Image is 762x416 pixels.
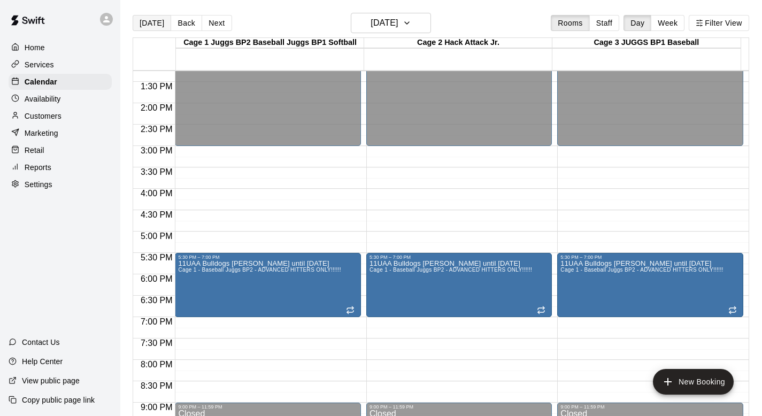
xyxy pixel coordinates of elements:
[175,253,360,317] div: 5:30 PM – 7:00 PM: 11UAA Bulldogs Jason Floyd until March 30
[560,404,740,410] div: 9:00 PM – 11:59 PM
[138,167,175,176] span: 3:30 PM
[728,306,737,314] span: Recurring event
[689,15,749,31] button: Filter View
[351,13,431,33] button: [DATE]
[138,360,175,369] span: 8:00 PM
[138,381,175,390] span: 8:30 PM
[178,267,341,273] span: Cage 1 - Baseball Juggs BP2 - ADVANCED HITTERS ONLY!!!!!!
[138,338,175,348] span: 7:30 PM
[138,403,175,412] span: 9:00 PM
[25,162,51,173] p: Reports
[138,274,175,283] span: 6:00 PM
[370,404,549,410] div: 9:00 PM – 11:59 PM
[22,375,80,386] p: View public page
[9,159,112,175] a: Reports
[138,189,175,198] span: 4:00 PM
[25,42,45,53] p: Home
[138,210,175,219] span: 4:30 PM
[370,255,549,260] div: 5:30 PM – 7:00 PM
[9,57,112,73] a: Services
[9,108,112,124] a: Customers
[560,255,740,260] div: 5:30 PM – 7:00 PM
[25,145,44,156] p: Retail
[624,15,651,31] button: Day
[9,91,112,107] a: Availability
[22,337,60,348] p: Contact Us
[9,125,112,141] a: Marketing
[551,15,589,31] button: Rooms
[560,267,723,273] span: Cage 1 - Baseball Juggs BP2 - ADVANCED HITTERS ONLY!!!!!!
[25,59,54,70] p: Services
[366,253,552,317] div: 5:30 PM – 7:00 PM: 11UAA Bulldogs Jason Floyd until March 30
[9,40,112,56] a: Home
[651,15,684,31] button: Week
[202,15,232,31] button: Next
[25,76,57,87] p: Calendar
[138,146,175,155] span: 3:00 PM
[178,404,357,410] div: 9:00 PM – 11:59 PM
[138,103,175,112] span: 2:00 PM
[22,356,63,367] p: Help Center
[138,253,175,262] span: 5:30 PM
[138,232,175,241] span: 5:00 PM
[171,15,202,31] button: Back
[133,15,171,31] button: [DATE]
[176,38,364,48] div: Cage 1 Juggs BP2 Baseball Juggs BP1 Softball
[9,176,112,192] a: Settings
[178,255,357,260] div: 5:30 PM – 7:00 PM
[138,317,175,326] span: 7:00 PM
[653,369,734,395] button: add
[22,395,95,405] p: Copy public page link
[589,15,620,31] button: Staff
[25,94,61,104] p: Availability
[25,111,61,121] p: Customers
[346,306,355,314] span: Recurring event
[138,296,175,305] span: 6:30 PM
[364,38,552,48] div: Cage 2 Hack Attack Jr.
[537,306,545,314] span: Recurring event
[25,179,52,190] p: Settings
[557,253,743,317] div: 5:30 PM – 7:00 PM: 11UAA Bulldogs Jason Floyd until March 30
[370,267,532,273] span: Cage 1 - Baseball Juggs BP2 - ADVANCED HITTERS ONLY!!!!!!
[9,74,112,90] a: Calendar
[25,128,58,138] p: Marketing
[138,82,175,91] span: 1:30 PM
[138,125,175,134] span: 2:30 PM
[9,142,112,158] a: Retail
[552,38,741,48] div: Cage 3 JUGGS BP1 Baseball
[371,16,398,30] h6: [DATE]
